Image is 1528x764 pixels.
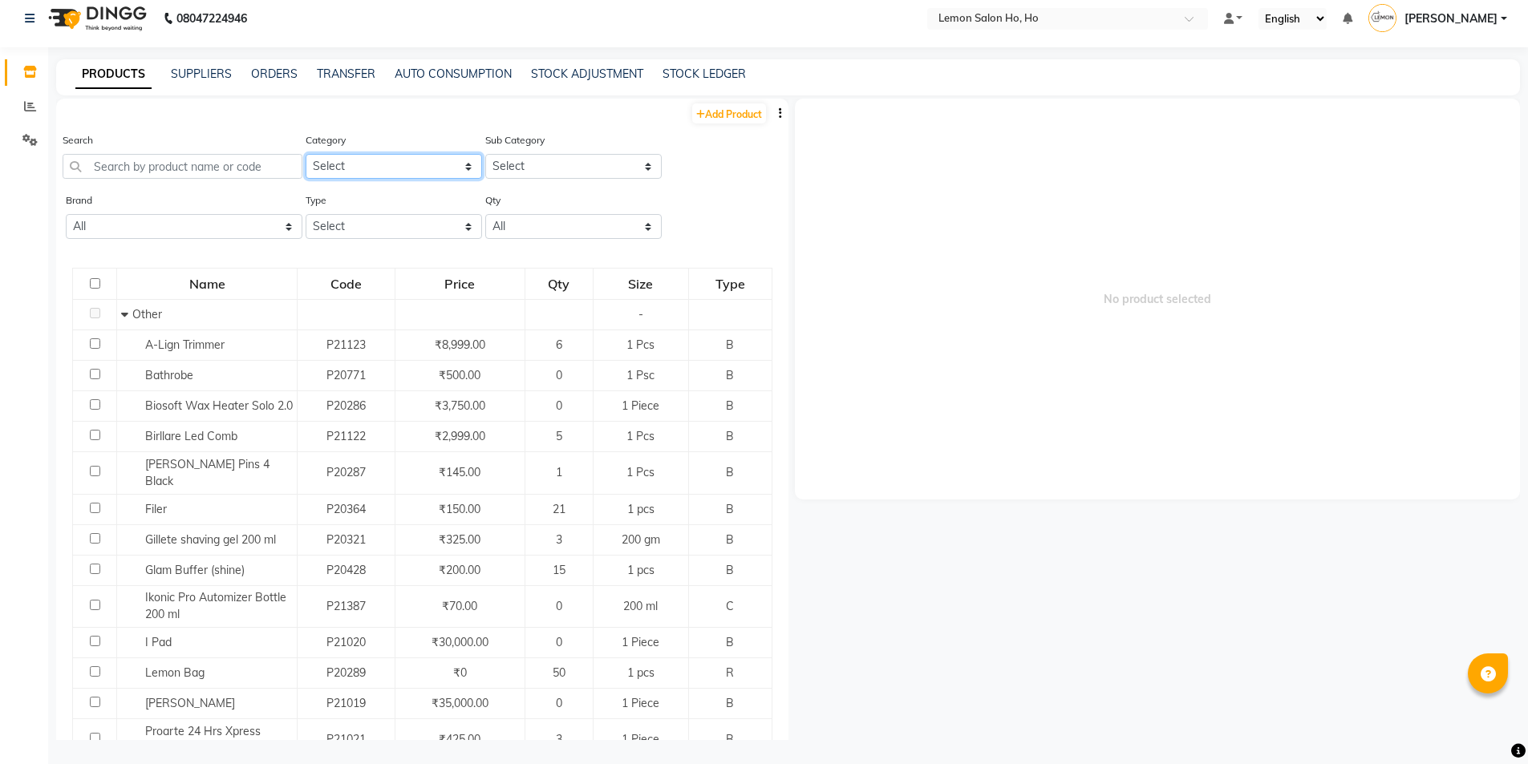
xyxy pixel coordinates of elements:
[306,193,326,208] label: Type
[594,269,688,298] div: Size
[132,307,162,321] span: Other
[396,269,524,298] div: Price
[171,67,232,81] a: SUPPLIERS
[726,599,734,613] span: C
[326,502,366,516] span: P20364
[485,193,501,208] label: Qty
[726,338,734,352] span: B
[726,665,734,680] span: R
[121,307,132,321] span: Collapse Row
[298,269,394,298] div: Code
[326,732,366,746] span: P21021
[395,67,512,81] a: AUTO CONSUMPTION
[145,502,167,516] span: Filer
[556,532,562,547] span: 3
[145,429,237,443] span: Birllare Led Comb
[726,368,734,382] span: B
[626,465,655,479] span: 1 Pcs
[439,532,480,547] span: ₹325.00
[726,532,734,547] span: B
[326,696,366,710] span: P21019
[145,696,235,710] span: [PERSON_NAME]
[726,429,734,443] span: B
[145,724,261,755] span: Proarte 24 Hrs Xpress Eyeliner
[627,665,655,680] span: 1 pcs
[556,696,562,710] span: 0
[432,696,488,710] span: ₹35,000.00
[531,67,643,81] a: STOCK ADJUSTMENT
[627,563,655,577] span: 1 pcs
[326,368,366,382] span: P20771
[435,338,485,352] span: ₹8,999.00
[63,154,302,179] input: Search by product name or code
[726,502,734,516] span: B
[556,635,562,649] span: 0
[526,269,592,298] div: Qty
[726,696,734,710] span: B
[553,563,565,577] span: 15
[63,133,93,148] label: Search
[485,133,545,148] label: Sub Category
[145,398,293,413] span: Biosoft Wax Heater Solo 2.0
[556,599,562,613] span: 0
[326,665,366,680] span: P20289
[145,590,286,621] span: Ikonic Pro Automizer Bottle 200 ml
[66,193,92,208] label: Brand
[326,599,366,613] span: P21387
[690,269,770,298] div: Type
[726,635,734,649] span: B
[726,563,734,577] span: B
[145,665,205,680] span: Lemon Bag
[623,599,658,613] span: 200 ml
[145,457,270,488] span: [PERSON_NAME] Pins 4 Black
[556,338,562,352] span: 6
[145,368,193,382] span: Bathrobe
[556,429,562,443] span: 5
[692,103,766,123] a: Add Product
[626,429,655,443] span: 1 Pcs
[439,563,480,577] span: ₹200.00
[326,398,366,413] span: P20286
[1368,4,1396,32] img: Mohammed Faisal
[627,502,655,516] span: 1 pcs
[726,465,734,479] span: B
[622,696,659,710] span: 1 Piece
[432,635,488,649] span: ₹30,000.00
[663,67,746,81] a: STOCK LEDGER
[118,269,296,298] div: Name
[726,398,734,413] span: B
[556,465,562,479] span: 1
[439,465,480,479] span: ₹145.00
[556,732,562,746] span: 3
[326,532,366,547] span: P20321
[435,429,485,443] span: ₹2,999.00
[145,532,276,547] span: Gillete shaving gel 200 ml
[556,368,562,382] span: 0
[626,368,655,382] span: 1 Psc
[145,563,245,577] span: Glam Buffer (shine)
[439,732,480,746] span: ₹425.00
[326,338,366,352] span: P21123
[326,465,366,479] span: P20287
[326,635,366,649] span: P21020
[626,338,655,352] span: 1 Pcs
[439,502,480,516] span: ₹150.00
[1404,10,1498,27] span: [PERSON_NAME]
[622,732,659,746] span: 1 Piece
[795,99,1521,499] span: No product selected
[726,732,734,746] span: B
[638,307,643,321] span: -
[306,133,346,148] label: Category
[622,398,659,413] span: 1 Piece
[622,635,659,649] span: 1 Piece
[439,368,480,382] span: ₹500.00
[442,599,477,613] span: ₹70.00
[317,67,375,81] a: TRANSFER
[251,67,298,81] a: ORDERS
[453,665,467,680] span: ₹0
[145,338,225,352] span: A-Lign Trimmer
[326,429,366,443] span: P21122
[622,532,660,547] span: 200 gm
[75,60,152,89] a: PRODUCTS
[326,563,366,577] span: P20428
